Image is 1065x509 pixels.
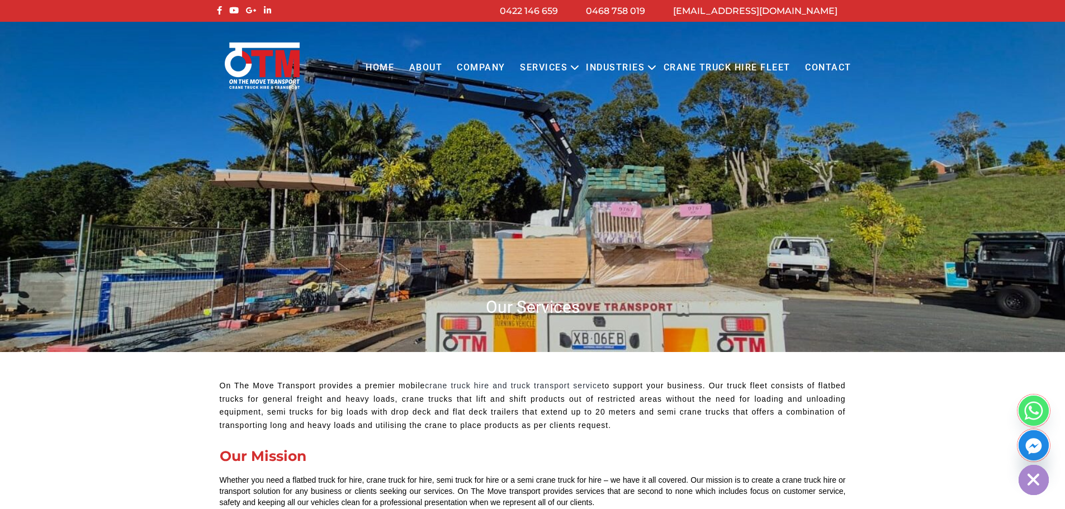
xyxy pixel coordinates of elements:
a: 0422 146 659 [500,6,558,16]
a: Home [358,53,401,83]
a: Services [513,53,575,83]
a: Contact [798,53,859,83]
a: About [401,53,449,83]
h1: Our Services [214,296,851,318]
a: Industries [579,53,652,83]
a: Crane Truck Hire Fleet [656,53,797,83]
a: Whatsapp [1019,396,1049,426]
a: COMPANY [449,53,513,83]
a: [EMAIL_ADDRESS][DOMAIN_NAME] [673,6,837,16]
div: Our Mission [220,449,846,463]
a: Facebook_Messenger [1019,430,1049,460]
p: On The Move Transport provides a premier mobile to support your business. Our truck fleet consist... [220,379,846,432]
a: 0468 758 019 [586,6,645,16]
div: Whether you need a flatbed truck for hire, crane truck for hire, semi truck for hire or a semi cr... [220,474,846,508]
a: crane truck hire and truck transport service [425,381,602,390]
img: Otmtransport [223,41,302,90]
